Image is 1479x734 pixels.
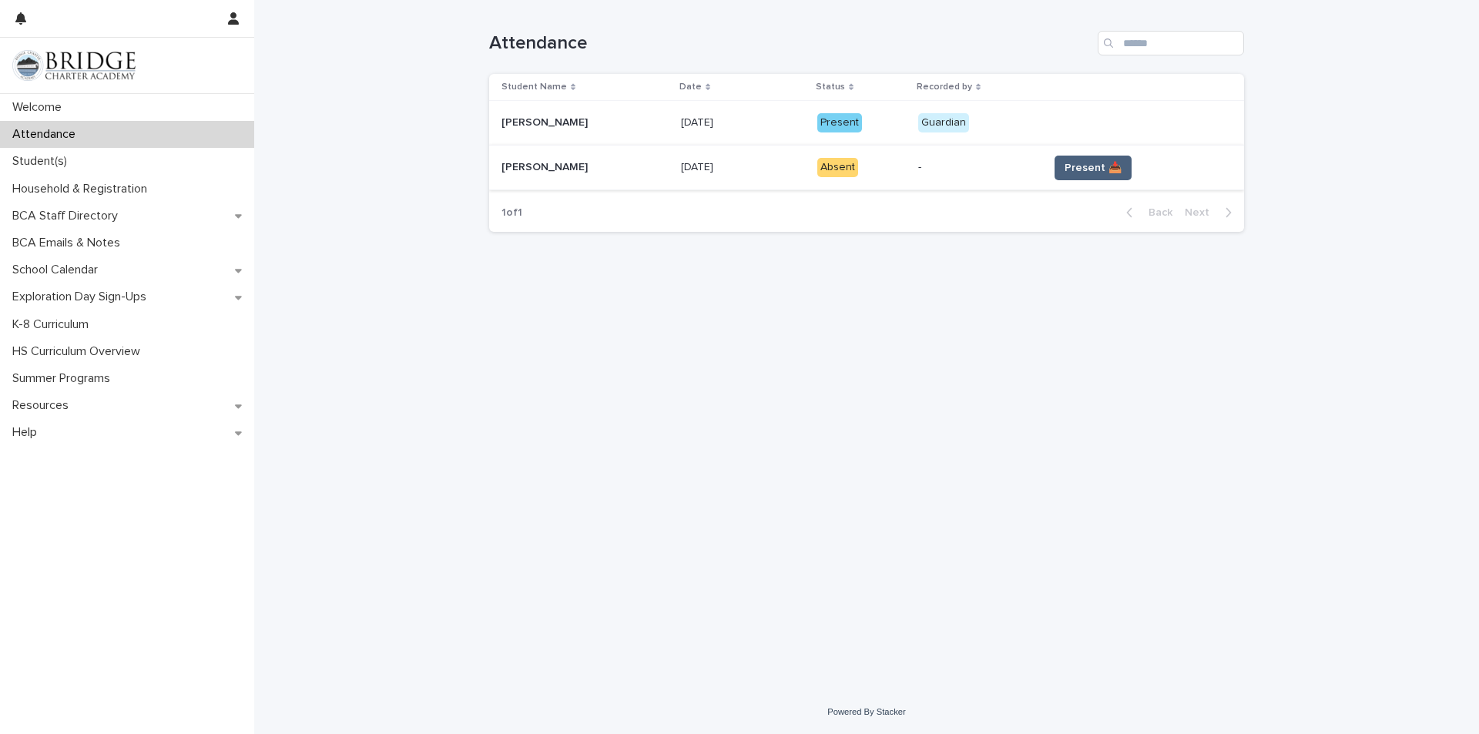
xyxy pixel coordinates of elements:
p: 1 of 1 [489,194,535,232]
p: Resources [6,398,81,413]
p: Household & Registration [6,182,159,196]
tr: [PERSON_NAME][PERSON_NAME] [DATE][DATE] PresentGuardian [489,101,1244,146]
button: Present 📥 [1055,156,1132,180]
tr: [PERSON_NAME][PERSON_NAME] [DATE][DATE] Absent-Present 📥 [489,146,1244,190]
h1: Attendance [489,32,1092,55]
p: Summer Programs [6,371,122,386]
p: Status [816,79,845,96]
span: Next [1185,207,1219,218]
img: V1C1m3IdTEidaUdm9Hs0 [12,50,136,81]
div: Present [817,113,862,132]
span: Present 📥 [1065,160,1122,176]
p: Welcome [6,100,74,115]
div: Absent [817,158,858,177]
p: Help [6,425,49,440]
p: Exploration Day Sign-Ups [6,290,159,304]
span: Back [1139,207,1172,218]
button: Back [1114,206,1179,220]
p: Recorded by [917,79,972,96]
p: Student(s) [6,154,79,169]
div: Guardian [918,113,969,132]
p: BCA Emails & Notes [6,236,132,250]
p: K-8 Curriculum [6,317,101,332]
p: [PERSON_NAME] [501,113,591,129]
p: Date [679,79,702,96]
input: Search [1098,31,1244,55]
p: [PERSON_NAME] [501,158,591,174]
button: Next [1179,206,1244,220]
p: - [918,161,1036,174]
a: Powered By Stacker [827,707,905,716]
p: HS Curriculum Overview [6,344,153,359]
p: Student Name [501,79,567,96]
p: School Calendar [6,263,110,277]
p: [DATE] [681,158,716,174]
p: Attendance [6,127,88,142]
p: [DATE] [681,113,716,129]
p: BCA Staff Directory [6,209,130,223]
